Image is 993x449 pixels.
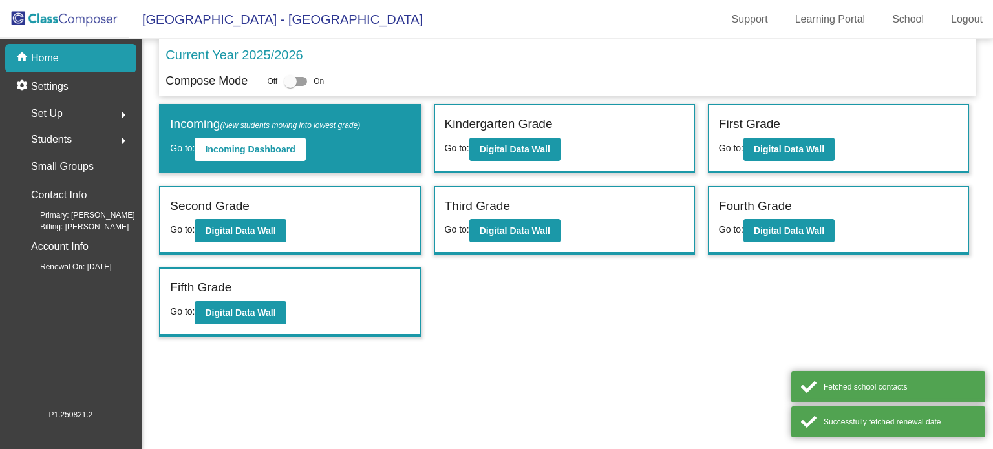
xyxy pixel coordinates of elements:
b: Digital Data Wall [754,144,824,154]
label: Third Grade [445,197,510,216]
span: Go to: [170,306,195,317]
b: Digital Data Wall [480,144,550,154]
button: Digital Data Wall [743,138,835,161]
div: Fetched school contacts [824,381,976,393]
mat-icon: arrow_right [116,133,131,149]
a: Logout [941,9,993,30]
p: Contact Info [31,186,87,204]
span: Go to: [445,224,469,235]
label: First Grade [719,115,780,134]
p: Settings [31,79,69,94]
p: Home [31,50,59,66]
span: Go to: [719,224,743,235]
mat-icon: home [16,50,31,66]
button: Digital Data Wall [195,301,286,324]
button: Digital Data Wall [743,219,835,242]
button: Digital Data Wall [469,219,561,242]
label: Fourth Grade [719,197,792,216]
span: Go to: [170,224,195,235]
span: Billing: [PERSON_NAME] [19,221,129,233]
a: Support [721,9,778,30]
label: Fifth Grade [170,278,231,297]
span: Go to: [719,143,743,153]
button: Incoming Dashboard [195,138,305,161]
span: Go to: [445,143,469,153]
span: (New students moving into lowest grade) [220,121,360,130]
b: Digital Data Wall [480,225,550,236]
button: Digital Data Wall [195,219,286,242]
label: Incoming [170,115,360,134]
b: Digital Data Wall [205,225,275,236]
span: [GEOGRAPHIC_DATA] - [GEOGRAPHIC_DATA] [129,9,423,30]
mat-icon: arrow_right [116,107,131,123]
p: Compose Mode [165,72,248,90]
label: Second Grade [170,197,250,216]
a: Learning Portal [785,9,876,30]
b: Digital Data Wall [754,225,824,236]
p: Small Groups [31,158,94,176]
span: Primary: [PERSON_NAME] [19,209,135,221]
span: Set Up [31,105,63,123]
button: Digital Data Wall [469,138,561,161]
p: Account Info [31,238,89,256]
span: Students [31,131,72,149]
label: Kindergarten Grade [445,115,553,134]
span: Off [267,76,277,87]
b: Digital Data Wall [205,308,275,318]
mat-icon: settings [16,79,31,94]
span: On [314,76,324,87]
span: Go to: [170,143,195,153]
a: School [882,9,934,30]
div: Successfully fetched renewal date [824,416,976,428]
b: Incoming Dashboard [205,144,295,154]
p: Current Year 2025/2026 [165,45,303,65]
span: Renewal On: [DATE] [19,261,111,273]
